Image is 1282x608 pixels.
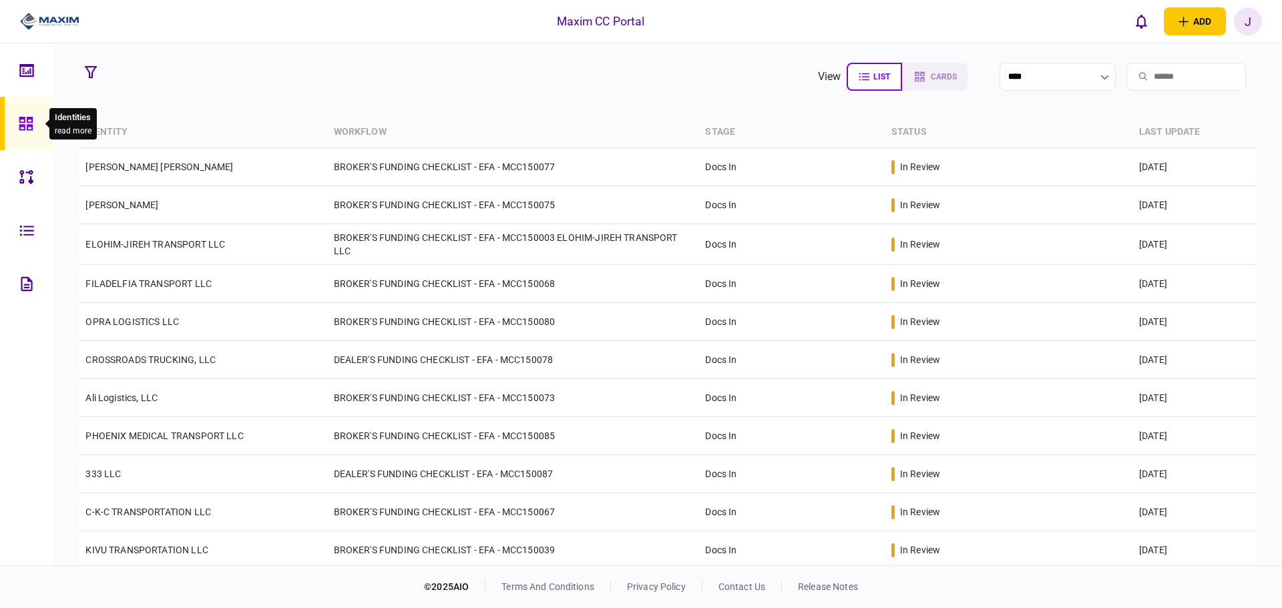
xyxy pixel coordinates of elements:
td: [DATE] [1132,148,1257,186]
a: FILADELFIA TRANSPORT LLC [85,278,212,289]
a: terms and conditions [501,581,594,592]
button: list [847,63,902,91]
td: [DATE] [1132,379,1257,417]
td: [DATE] [1132,265,1257,303]
div: in review [900,429,940,442]
td: BROKER'S FUNDING CHECKLIST - EFA - MCC150067 [327,493,699,531]
td: Docs In [698,531,884,569]
td: BROKER'S FUNDING CHECKLIST - EFA - MCC150085 [327,417,699,455]
div: Maxim CC Portal [557,13,645,30]
td: Docs In [698,148,884,186]
a: [PERSON_NAME] [85,200,158,210]
a: release notes [798,581,858,592]
td: BROKER'S FUNDING CHECKLIST - EFA - MCC150077 [327,148,699,186]
div: in review [900,467,940,481]
td: [DATE] [1132,417,1257,455]
span: cards [931,72,957,81]
img: client company logo [20,11,79,31]
td: [DATE] [1132,531,1257,569]
td: [DATE] [1132,303,1257,341]
a: C-K-C TRANSPORTATION LLC [85,507,211,517]
td: BROKER'S FUNDING CHECKLIST - EFA - MCC150003 ELOHIM-JIREH TRANSPORT LLC [327,224,699,265]
td: [DATE] [1132,341,1257,379]
a: CROSSROADS TRUCKING, LLC [85,354,216,365]
div: view [818,69,841,85]
div: in review [900,198,940,212]
td: DEALER'S FUNDING CHECKLIST - EFA - MCC150087 [327,455,699,493]
a: contact us [718,581,765,592]
a: PHOENIX MEDICAL TRANSPORT LLC [85,430,243,441]
a: KIVU TRANSPORTATION LLC [85,545,208,555]
div: in review [900,505,940,519]
th: status [885,117,1132,148]
td: Docs In [698,303,884,341]
div: in review [900,353,940,366]
div: in review [900,543,940,557]
a: OPRA LOGISTICS LLC [85,316,179,327]
div: in review [900,277,940,290]
td: [DATE] [1132,186,1257,224]
div: in review [900,160,940,174]
th: stage [698,117,884,148]
th: last update [1132,117,1257,148]
a: 333 LLC [85,469,121,479]
button: J [1234,7,1262,35]
span: list [873,72,890,81]
td: Docs In [698,224,884,265]
td: [DATE] [1132,224,1257,265]
td: BROKER'S FUNDING CHECKLIST - EFA - MCC150073 [327,379,699,417]
td: Docs In [698,455,884,493]
td: Docs In [698,417,884,455]
th: workflow [327,117,699,148]
a: ELOHIM-JIREH TRANSPORT LLC [85,239,225,250]
a: Ali Logistics, LLC [85,392,158,403]
td: Docs In [698,186,884,224]
td: BROKER'S FUNDING CHECKLIST - EFA - MCC150068 [327,265,699,303]
div: in review [900,238,940,251]
div: in review [900,315,940,328]
a: [PERSON_NAME] [PERSON_NAME] [85,162,233,172]
td: Docs In [698,379,884,417]
th: identity [79,117,327,148]
td: BROKER'S FUNDING CHECKLIST - EFA - MCC150075 [327,186,699,224]
td: BROKER'S FUNDING CHECKLIST - EFA - MCC150039 [327,531,699,569]
a: privacy policy [627,581,686,592]
td: [DATE] [1132,493,1257,531]
button: open adding identity options [1164,7,1226,35]
div: Identities [55,111,91,124]
button: read more [55,126,91,135]
button: cards [902,63,968,91]
td: Docs In [698,493,884,531]
div: © 2025 AIO [424,580,485,594]
td: Docs In [698,341,884,379]
td: Docs In [698,265,884,303]
td: DEALER'S FUNDING CHECKLIST - EFA - MCC150078 [327,341,699,379]
div: in review [900,391,940,404]
td: BROKER'S FUNDING CHECKLIST - EFA - MCC150080 [327,303,699,341]
button: open notifications list [1128,7,1156,35]
td: [DATE] [1132,455,1257,493]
